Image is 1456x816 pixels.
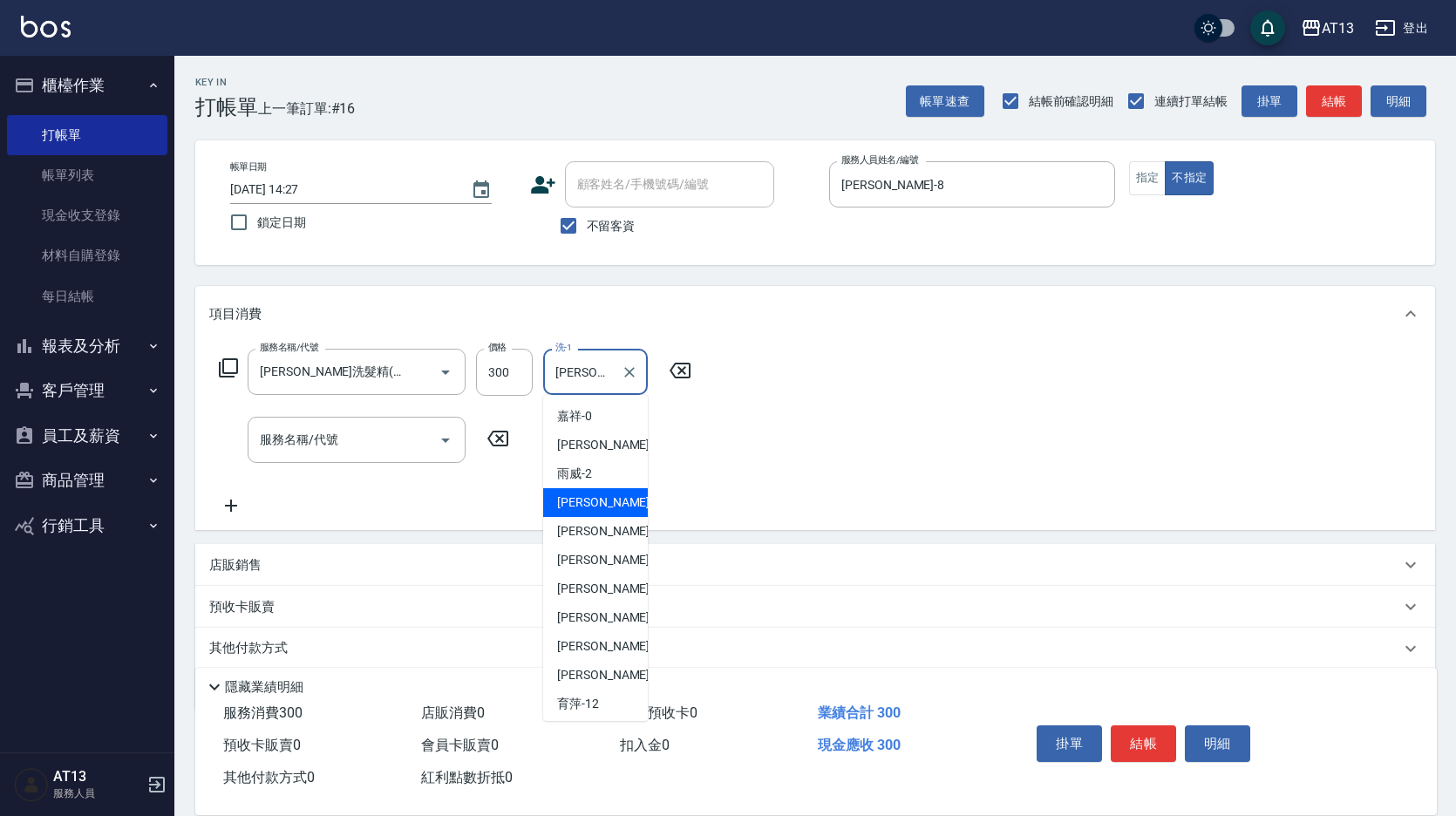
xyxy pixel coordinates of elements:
[260,341,318,354] label: 服務名稱/代號
[53,785,142,801] p: 服務人員
[21,16,71,37] img: Logo
[14,767,49,802] img: Person
[230,175,453,204] input: YYYY/MM/DD hh:mm
[7,413,167,459] button: 員工及薪資
[818,704,901,721] span: 業績合計 300
[209,598,275,616] p: 預收卡販賣
[557,465,592,483] span: 雨威 -2
[7,115,167,155] a: 打帳單
[53,768,142,785] h5: AT13
[223,737,301,753] span: 預收卡販賣 0
[557,666,667,684] span: [PERSON_NAME] -11
[557,436,660,454] span: [PERSON_NAME] -1
[421,704,485,721] span: 店販消費 0
[841,153,918,167] label: 服務人員姓名/編號
[7,63,167,108] button: 櫃檯作業
[7,323,167,369] button: 報表及分析
[617,360,642,384] button: Clear
[1037,725,1102,762] button: 掛單
[1165,161,1214,195] button: 不指定
[195,586,1435,628] div: 預收卡販賣
[1322,17,1354,39] div: AT13
[557,695,599,713] span: 育萍 -12
[223,704,303,721] span: 服務消費 300
[587,217,636,235] span: 不留客資
[225,678,303,697] p: 隱藏業績明細
[557,493,660,512] span: [PERSON_NAME] -3
[7,503,167,548] button: 行銷工具
[7,195,167,235] a: 現金收支登錄
[421,769,513,785] span: 紅利點數折抵 0
[1029,92,1114,111] span: 結帳前確認明細
[1371,85,1426,118] button: 明細
[195,544,1435,586] div: 店販銷售
[432,426,459,454] button: Open
[1129,161,1167,195] button: 指定
[195,286,1435,342] div: 項目消費
[1154,92,1228,111] span: 連續打單結帳
[557,580,660,598] span: [PERSON_NAME] -7
[557,609,660,627] span: [PERSON_NAME] -8
[421,737,499,753] span: 會員卡販賣 0
[209,556,262,575] p: 店販銷售
[1250,10,1285,45] button: save
[7,368,167,413] button: 客戶管理
[258,98,356,119] span: 上一筆訂單:#16
[7,276,167,316] a: 每日結帳
[557,551,660,569] span: [PERSON_NAME] -6
[195,77,258,88] h2: Key In
[432,358,459,386] button: Open
[557,637,667,656] span: [PERSON_NAME] -10
[620,704,697,721] span: 使用預收卡 0
[1111,725,1176,762] button: 結帳
[488,341,507,354] label: 價格
[1185,725,1250,762] button: 明細
[195,95,258,119] h3: 打帳單
[555,341,572,354] label: 洗-1
[460,169,502,211] button: Choose date, selected date is 2025-08-13
[7,458,167,503] button: 商品管理
[557,522,660,541] span: [PERSON_NAME] -5
[230,160,267,173] label: 帳單日期
[620,737,670,753] span: 扣入金 0
[1368,12,1435,44] button: 登出
[1242,85,1297,118] button: 掛單
[906,85,984,118] button: 帳單速查
[1294,10,1361,46] button: AT13
[557,407,592,425] span: 嘉祥 -0
[195,628,1435,670] div: 其他付款方式
[7,235,167,275] a: 材料自購登錄
[1306,85,1362,118] button: 結帳
[7,155,167,195] a: 帳單列表
[209,639,296,658] p: 其他付款方式
[818,737,901,753] span: 現金應收 300
[209,305,262,323] p: 項目消費
[223,769,315,785] span: 其他付款方式 0
[257,214,306,232] span: 鎖定日期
